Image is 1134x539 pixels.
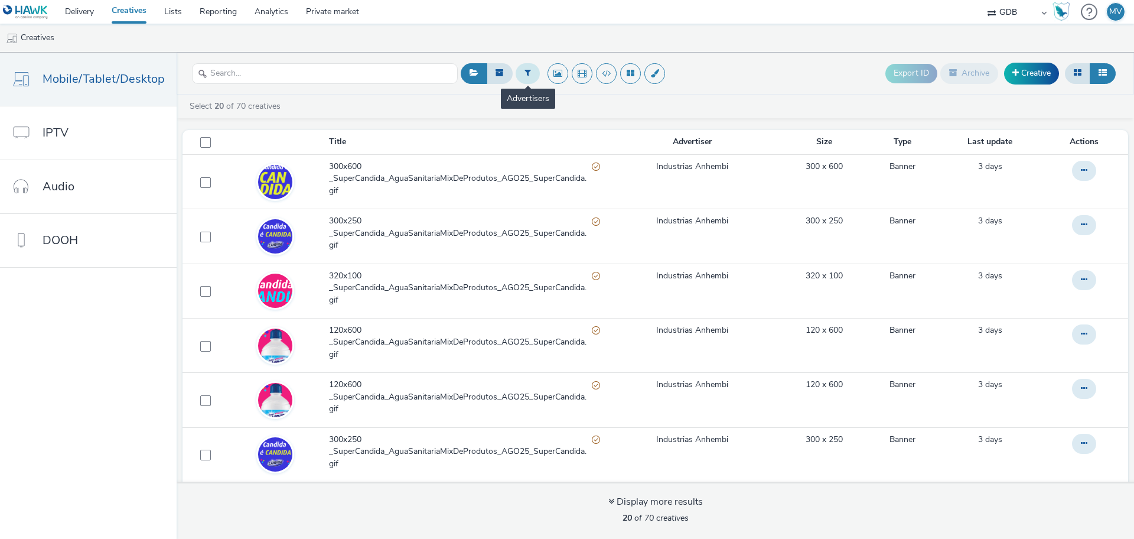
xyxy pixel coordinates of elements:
input: Search... [192,63,458,84]
th: Advertiser [606,130,778,154]
button: Grid [1065,63,1090,83]
a: Banner [889,215,915,227]
span: IPTV [43,124,69,141]
img: mobile [6,33,18,44]
a: Industrias Anhembi [656,161,728,173]
span: 320x100 _SuperCandida_AguaSanitariaMixDeProdutos_AGO25_SuperCandida.gif [329,270,592,306]
a: 300 x 250 [806,434,843,446]
a: Banner [889,379,915,391]
img: 28fa17d6-c355-412f-81bb-72fb25191da8.gif [258,274,292,308]
th: Size [778,130,870,154]
a: 300 x 600 [806,161,843,173]
div: Partially valid [592,215,600,228]
button: Table [1090,63,1116,83]
strong: 20 [214,100,224,112]
span: 3 days [978,215,1002,226]
img: undefined Logo [3,5,48,20]
img: ced61da7-4c1d-4f52-82dc-62b834f41a42.gif [258,148,292,216]
a: 300x250 _SuperCandida_AguaSanitariaMixDeProdutos_AGO25_SuperCandida.gifPartially valid [329,434,605,476]
a: 12 September 2025, 22:47 [978,434,1002,446]
a: 320 x 100 [806,270,843,282]
div: Partially valid [592,324,600,337]
img: f7513324-8077-44ab-ba45-5152fe6697f6.gif [258,219,292,254]
strong: 20 [623,512,632,524]
span: 300x250 _SuperCandida_AguaSanitariaMixDeProdutos_AGO25_SuperCandida.gif [329,434,592,470]
a: 120x600 _SuperCandida_AguaSanitariaMixDeProdutos_AGO25_SuperCandida.gifPartially valid [329,324,605,366]
a: 12 September 2025, 22:38 [978,379,1002,391]
img: Hawk Academy [1052,2,1070,21]
div: Partially valid [592,161,600,173]
div: Partially valid [592,434,600,446]
span: of 70 creatives [623,512,689,524]
span: 3 days [978,270,1002,281]
a: Industrias Anhembi [656,215,728,227]
a: Hawk Academy [1052,2,1075,21]
span: 300x250 _SuperCandida_AguaSanitariaMixDeProdutos_AGO25_SuperCandida.gif [329,215,592,251]
th: Title [328,130,607,154]
a: 12 September 2025, 22:47 [978,324,1002,336]
a: 320x100 _SuperCandida_AguaSanitariaMixDeProdutos_AGO25_SuperCandida.gifPartially valid [329,270,605,312]
a: Select of 70 creatives [188,100,285,112]
th: Last update [936,130,1045,154]
span: 3 days [978,379,1002,390]
span: 120x600 _SuperCandida_AguaSanitariaMixDeProdutos_AGO25_SuperCandida.gif [329,379,592,415]
span: Mobile/Tablet/Desktop [43,70,165,87]
a: 12 September 2025, 22:47 [978,270,1002,282]
span: 300x600 _SuperCandida_AguaSanitariaMixDeProdutos_AGO25_SuperCandida.gif [329,161,592,197]
a: 12 September 2025, 22:47 [978,161,1002,173]
a: 120x600 _SuperCandida_AguaSanitariaMixDeProdutos_AGO25_SuperCandida.gifPartially valid [329,379,605,421]
a: Industrias Anhembi [656,379,728,391]
img: e13bf3f1-c979-4b32-9872-6bbe7d971b12.gif [258,260,292,431]
img: c1de0a06-bd83-4bb9-b321-8addc3539488.gif [258,437,292,472]
a: 300x250 _SuperCandida_AguaSanitariaMixDeProdutos_AGO25_SuperCandida.gifPartially valid [329,215,605,257]
div: Display more results [608,495,703,509]
span: Audio [43,178,74,195]
a: 300x600 _SuperCandida_AguaSanitariaMixDeProdutos_AGO25_SuperCandida.gifPartially valid [329,161,605,203]
a: Banner [889,324,915,336]
span: 3 days [978,161,1002,172]
a: Banner [889,434,915,446]
a: 12 September 2025, 22:47 [978,215,1002,227]
th: Actions [1045,130,1128,154]
a: Banner [889,161,915,173]
div: Partially valid [592,270,600,283]
div: Partially valid [592,379,600,391]
a: 120 x 600 [806,379,843,391]
a: Industrias Anhembi [656,270,728,282]
a: Creative [1004,63,1059,84]
a: Banner [889,270,915,282]
button: Archive [940,63,998,83]
span: 120x600 _SuperCandida_AguaSanitariaMixDeProdutos_AGO25_SuperCandida.gif [329,324,592,361]
img: 7d1b21c5-7b29-40f9-b221-c86f6ccb33fe.gif [258,314,292,486]
a: Industrias Anhembi [656,434,728,446]
span: 3 days [978,434,1002,445]
a: Industrias Anhembi [656,324,728,336]
th: Type [870,130,936,154]
button: Export ID [885,64,937,83]
span: DOOH [43,232,78,249]
div: MV [1109,3,1122,21]
a: 300 x 250 [806,215,843,227]
a: 120 x 600 [806,324,843,336]
span: 3 days [978,324,1002,336]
